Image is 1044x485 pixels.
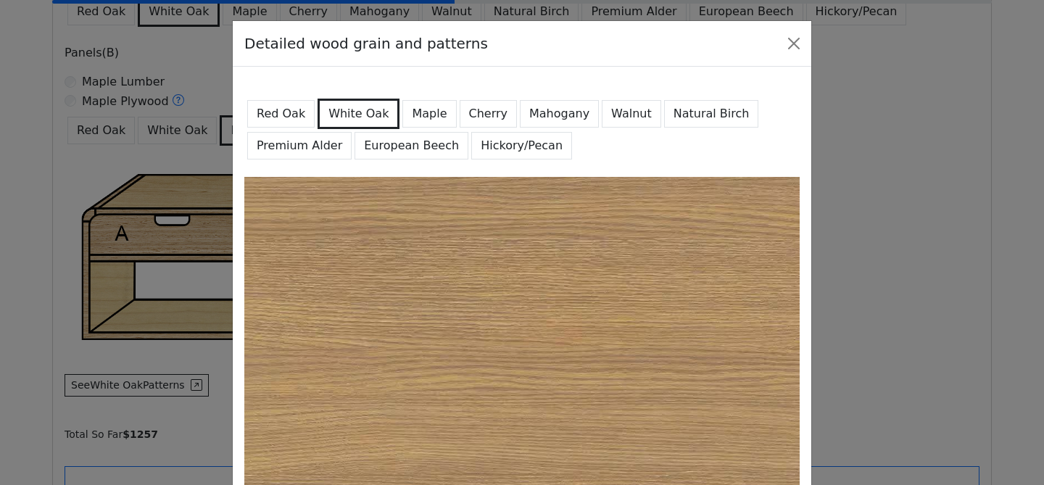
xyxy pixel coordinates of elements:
[664,100,759,128] button: Natural Birch
[244,33,488,54] h1: Detailed wood grain and patterns
[782,32,805,55] button: Close
[602,100,661,128] button: Walnut
[318,99,399,129] button: White Oak
[247,100,315,128] button: Red Oak
[460,100,518,128] button: Cherry
[247,132,352,159] button: Premium Alder
[520,100,599,128] button: Mahogany
[402,100,456,128] button: Maple
[471,132,572,159] button: Hickory/Pecan
[355,132,468,159] button: European Beech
